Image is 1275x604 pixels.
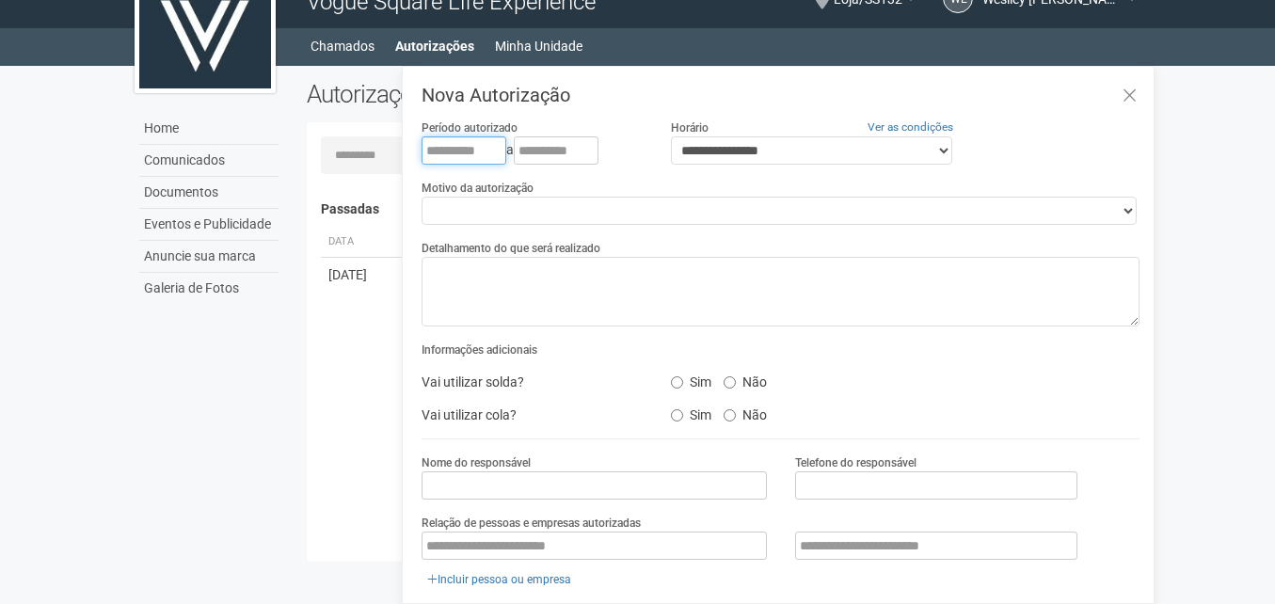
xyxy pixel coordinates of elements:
[671,119,709,136] label: Horário
[724,401,767,423] label: Não
[139,113,279,145] a: Home
[407,401,656,429] div: Vai utilizar cola?
[422,454,531,471] label: Nome do responsável
[422,342,537,358] label: Informações adicionais
[307,80,709,108] h2: Autorizações
[868,120,953,134] a: Ver as condições
[671,401,711,423] label: Sim
[422,119,518,136] label: Período autorizado
[139,273,279,304] a: Galeria de Fotos
[422,86,1140,104] h3: Nova Autorização
[311,33,375,59] a: Chamados
[139,241,279,273] a: Anuncie sua marca
[321,227,406,258] th: Data
[422,180,534,197] label: Motivo da autorização
[139,177,279,209] a: Documentos
[795,454,916,471] label: Telefone do responsável
[671,409,683,421] input: Sim
[395,33,474,59] a: Autorizações
[139,145,279,177] a: Comunicados
[422,240,600,257] label: Detalhamento do que será realizado
[422,515,641,532] label: Relação de pessoas e empresas autorizadas
[139,209,279,241] a: Eventos e Publicidade
[422,569,577,590] a: Incluir pessoa ou empresa
[407,368,656,396] div: Vai utilizar solda?
[328,265,398,284] div: [DATE]
[724,409,736,421] input: Não
[724,376,736,389] input: Não
[422,136,642,165] div: a
[671,376,683,389] input: Sim
[495,33,582,59] a: Minha Unidade
[724,368,767,390] label: Não
[321,202,1127,216] h4: Passadas
[671,368,711,390] label: Sim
